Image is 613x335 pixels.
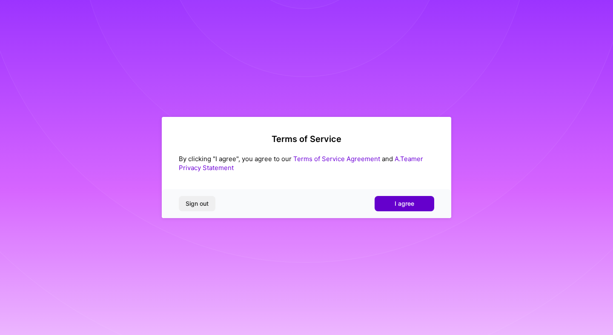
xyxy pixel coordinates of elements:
[179,154,434,172] div: By clicking "I agree", you agree to our and
[186,199,209,208] span: Sign out
[179,134,434,144] h2: Terms of Service
[375,196,434,211] button: I agree
[395,199,414,208] span: I agree
[293,155,380,163] a: Terms of Service Agreement
[179,196,215,211] button: Sign out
